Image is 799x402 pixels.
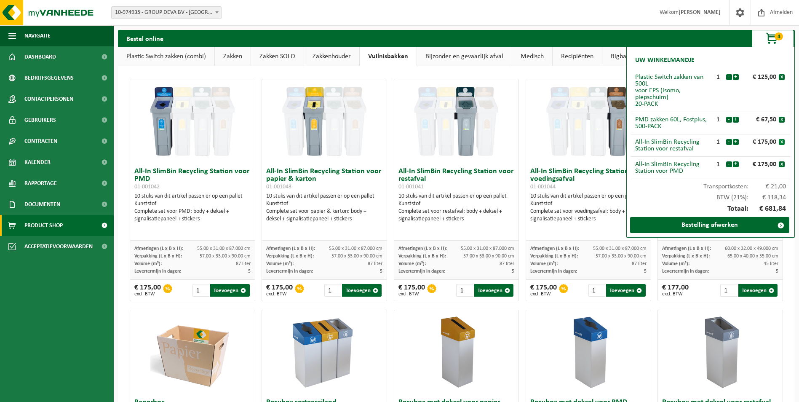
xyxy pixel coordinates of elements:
[530,184,556,190] span: 01-001044
[512,47,552,66] a: Medisch
[266,184,291,190] span: 01-001043
[733,117,739,123] button: +
[118,47,214,66] a: Plastic Switch zakken (combi)
[329,246,382,251] span: 55.00 x 31.00 x 87.000 cm
[24,131,57,152] span: Contracten
[733,139,739,145] button: +
[748,194,786,201] span: € 118,34
[741,139,779,145] div: € 175,00
[134,208,251,223] div: Complete set voor PMD: body + deksel + signalisatiepaneel + stickers
[24,88,73,110] span: Contactpersonen
[741,74,779,80] div: € 125,00
[24,152,51,173] span: Kalender
[380,269,382,274] span: 5
[24,194,60,215] span: Documenten
[461,246,514,251] span: 55.00 x 31.00 x 87.000 cm
[134,184,160,190] span: 01-001042
[635,74,711,107] div: Plastic Switch zakken van 500L voor EPS (isomo, piepschuim) 20-PACK
[304,47,359,66] a: Zakkenhouder
[134,284,161,297] div: € 175,00
[733,74,739,80] button: +
[546,79,631,163] img: 01-001044
[398,246,447,251] span: Afmetingen (L x B x H):
[779,139,785,145] button: x
[282,310,366,394] img: 01-000670
[530,200,647,208] div: Kunststof
[662,254,710,259] span: Verpakking (L x B x H):
[530,261,558,266] span: Volume (m³):
[150,310,235,394] img: 01-000263
[417,47,512,66] a: Bijzonder en gevaarlijk afval
[593,246,647,251] span: 55.00 x 31.00 x 87.000 cm
[112,7,221,19] span: 10-974935 - GROUP DEVA BV - WERVIK
[24,25,51,46] span: Navigatie
[266,208,382,223] div: Complete set voor papier & karton: body + deksel + signalisatiepaneel + stickers
[266,254,314,259] span: Verpakking (L x B x H):
[24,215,63,236] span: Product Shop
[711,116,726,123] div: 1
[118,30,172,46] h2: Bestel online
[360,47,417,66] a: Vuilnisbakken
[720,284,737,297] input: 1
[711,161,726,168] div: 1
[748,205,786,213] span: € 681,84
[398,193,515,223] div: 10 stuks van dit artikel passen er op een pallet
[266,284,293,297] div: € 175,00
[266,292,293,297] span: excl. BTW
[733,161,739,167] button: +
[726,117,732,123] button: -
[776,269,778,274] span: 5
[266,193,382,223] div: 10 stuks van dit artikel passen er op een pallet
[398,208,515,223] div: Complete set voor restafval: body + deksel + signalisatiepaneel + stickers
[779,74,785,80] button: x
[662,246,711,251] span: Afmetingen (L x B x H):
[197,246,251,251] span: 55.00 x 31.00 x 87.000 cm
[530,168,647,190] h3: All-In SlimBin Recycling Station voor voedingsafval
[200,254,251,259] span: 57.00 x 33.00 x 90.00 cm
[134,269,181,274] span: Levertermijn in dagen:
[282,79,366,163] img: 01-001043
[134,261,162,266] span: Volume (m³):
[530,284,557,297] div: € 175,00
[631,51,699,70] h2: Uw winkelmandje
[546,310,631,394] img: 02-014090
[251,47,304,66] a: Zakken SOLO
[775,32,783,40] span: 4
[741,116,779,123] div: € 67,50
[602,47,641,66] a: Bigbags
[398,200,515,208] div: Kunststof
[530,269,577,274] span: Levertermijn in dagen:
[662,284,689,297] div: € 177,00
[24,236,93,257] span: Acceptatievoorwaarden
[474,284,513,297] button: Toevoegen
[711,74,726,80] div: 1
[24,173,57,194] span: Rapportage
[512,269,514,274] span: 5
[150,79,235,163] img: 01-001042
[588,284,605,297] input: 1
[111,6,222,19] span: 10-974935 - GROUP DEVA BV - WERVIK
[398,168,515,190] h3: All-In SlimBin Recycling Station voor restafval
[725,246,778,251] span: 60.00 x 32.00 x 49.000 cm
[679,9,721,16] strong: [PERSON_NAME]
[215,47,251,66] a: Zakken
[631,190,790,201] div: BTW (21%):
[24,67,74,88] span: Bedrijfsgegevens
[748,183,786,190] span: € 21,00
[368,261,382,266] span: 87 liter
[631,201,790,217] div: Totaal:
[398,269,445,274] span: Levertermijn in dagen:
[331,254,382,259] span: 57.00 x 33.00 x 90.00 cm
[266,200,382,208] div: Kunststof
[741,161,779,168] div: € 175,00
[738,284,778,297] button: Toevoegen
[266,261,294,266] span: Volume (m³):
[530,292,557,297] span: excl. BTW
[24,46,56,67] span: Dashboard
[662,292,689,297] span: excl. BTW
[631,179,790,190] div: Transportkosten:
[662,261,689,266] span: Volume (m³):
[530,254,578,259] span: Verpakking (L x B x H):
[711,139,726,145] div: 1
[324,284,341,297] input: 1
